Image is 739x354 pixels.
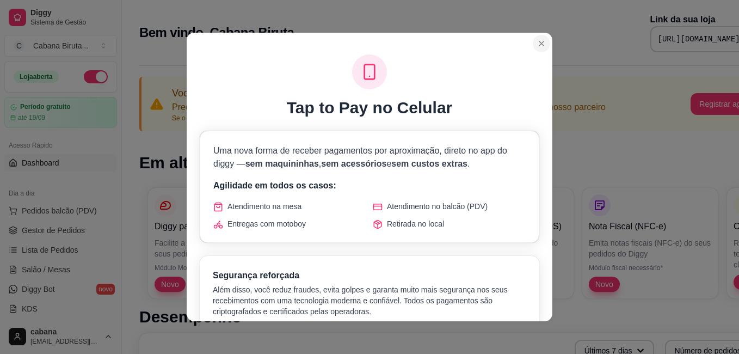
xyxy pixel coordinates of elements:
span: Entregas com motoboy [227,218,306,229]
button: Close [533,35,550,52]
span: Atendimento na mesa [227,201,301,212]
span: sem custos extras [391,159,467,168]
span: sem acessórios [321,159,386,168]
p: Além disso, você reduz fraudes, evita golpes e garanta muito mais segurança nos seus recebimentos... [213,284,526,317]
span: Retirada no local [387,218,444,229]
p: Uma nova forma de receber pagamentos por aproximação, direto no app do diggy — , e . [213,144,526,170]
h1: Tap to Pay no Celular [287,98,453,118]
h3: Segurança reforçada [213,269,526,282]
p: Agilidade em todos os casos: [213,179,526,192]
span: Atendimento no balcão (PDV) [387,201,488,212]
span: sem maquininhas [245,159,319,168]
